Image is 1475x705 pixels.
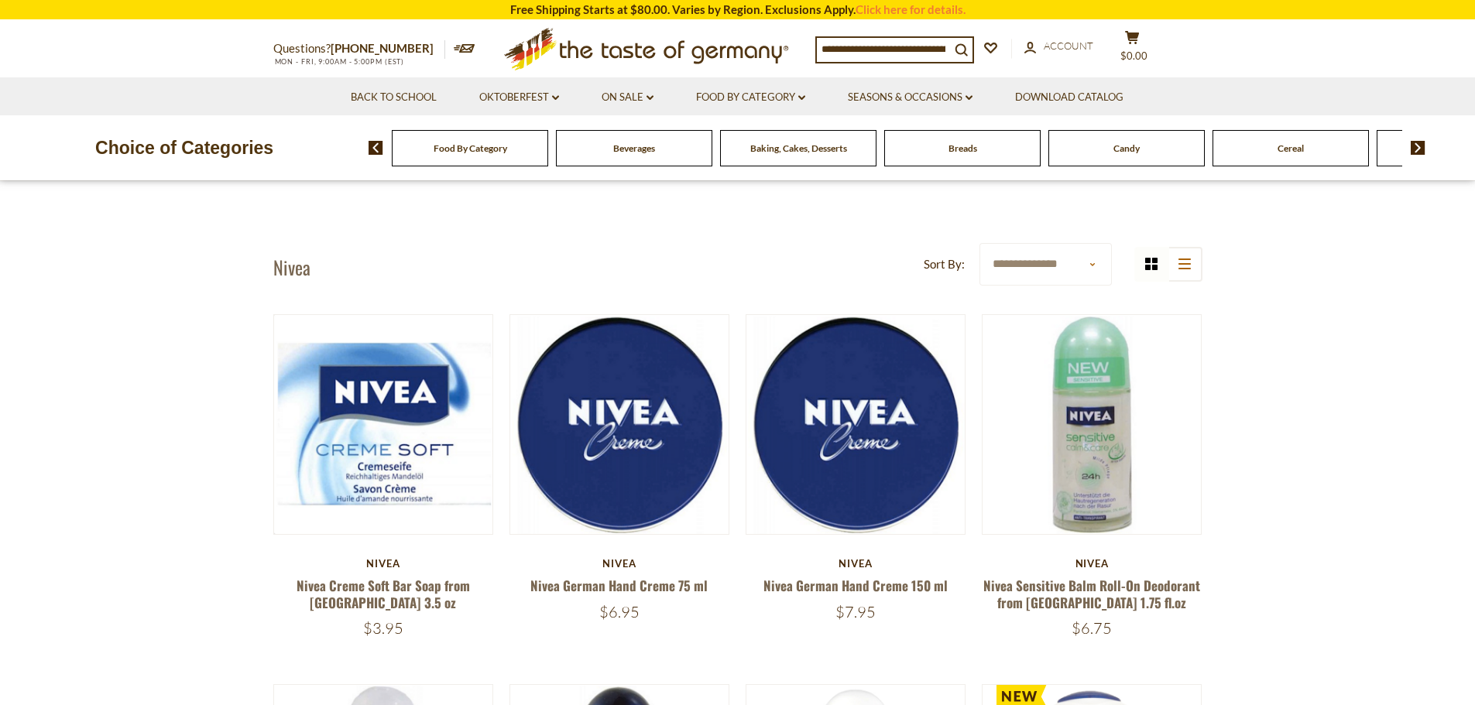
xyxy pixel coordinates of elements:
a: Candy [1113,142,1140,154]
img: Nivea [274,315,493,534]
a: Cereal [1278,142,1304,154]
a: On Sale [602,89,653,106]
label: Sort By: [924,255,965,274]
div: Nivea [509,557,730,570]
a: Food By Category [696,89,805,106]
span: MON - FRI, 9:00AM - 5:00PM (EST) [273,57,405,66]
a: Food By Category [434,142,507,154]
img: Nivea [510,315,729,534]
span: $6.95 [599,602,640,621]
span: $6.75 [1072,618,1112,638]
span: $3.95 [363,618,403,638]
button: $0.00 [1110,30,1156,69]
img: Nivea [746,315,966,534]
div: Nivea [273,557,494,570]
a: Nivea Creme Soft Bar Soap from [GEOGRAPHIC_DATA] 3.5 oz [297,576,470,611]
h1: Nivea [273,255,310,279]
a: Download Catalog [1015,89,1123,106]
p: Questions? [273,39,445,59]
a: [PHONE_NUMBER] [331,41,434,55]
a: Account [1024,38,1093,55]
span: $0.00 [1120,50,1147,62]
a: Nivea German Hand Creme 75 ml [530,576,708,595]
span: Account [1044,39,1093,52]
span: $7.95 [835,602,876,621]
a: Back to School [351,89,437,106]
a: Nivea German Hand Creme 150 ml [763,576,948,595]
a: Baking, Cakes, Desserts [750,142,847,154]
a: Click here for details. [856,2,966,16]
a: Seasons & Occasions [848,89,972,106]
a: Beverages [613,142,655,154]
img: Nivea [983,315,1202,534]
div: Nivea [746,557,966,570]
a: Nivea Sensitive Balm Roll-On Deodorant from [GEOGRAPHIC_DATA] 1.75 fl.oz [983,576,1200,611]
img: previous arrow [369,141,383,155]
a: Oktoberfest [479,89,559,106]
a: Breads [948,142,977,154]
div: Nivea [982,557,1202,570]
img: next arrow [1411,141,1425,155]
